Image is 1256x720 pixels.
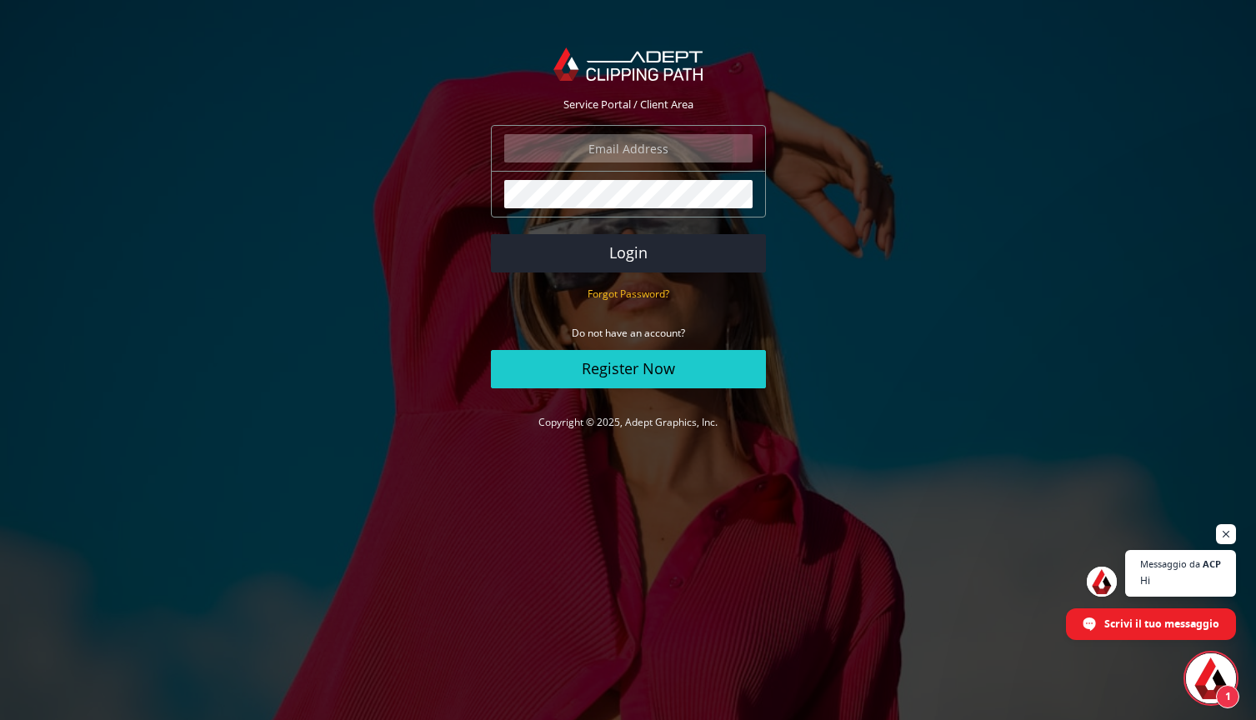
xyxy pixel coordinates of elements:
[588,286,669,301] a: Forgot Password?
[1186,653,1236,703] div: Aprire la chat
[491,234,766,272] button: Login
[1203,559,1221,568] span: ACP
[563,97,693,112] span: Service Portal / Client Area
[572,326,685,340] small: Do not have an account?
[504,134,753,162] input: Email Address
[1140,559,1200,568] span: Messaggio da
[538,415,718,429] a: Copyright © 2025, Adept Graphics, Inc.
[1216,685,1239,708] span: 1
[553,47,703,81] img: Adept Graphics
[491,350,766,388] a: Register Now
[1104,609,1219,638] span: Scrivi il tuo messaggio
[1140,572,1221,588] span: Hi
[588,287,669,301] small: Forgot Password?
